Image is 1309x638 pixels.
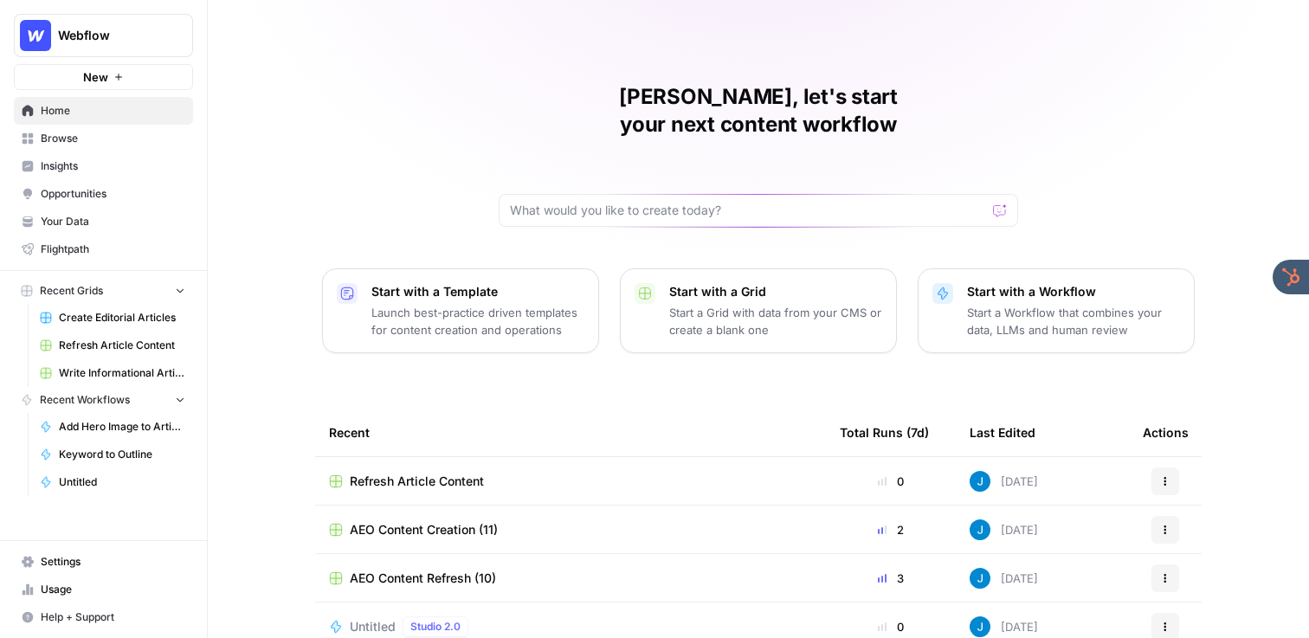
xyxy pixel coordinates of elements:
span: Refresh Article Content [59,338,185,353]
span: Add Hero Image to Article [59,419,185,435]
button: New [14,64,193,90]
a: Insights [14,152,193,180]
button: Recent Workflows [14,387,193,413]
div: Recent [329,409,812,456]
img: z620ml7ie90s7uun3xptce9f0frp [970,471,990,492]
div: 0 [840,473,942,490]
div: [DATE] [970,519,1038,540]
a: AEO Content Refresh (10) [329,570,812,587]
p: Start a Workflow that combines your data, LLMs and human review [967,304,1180,338]
img: Webflow Logo [20,20,51,51]
a: Create Editorial Articles [32,304,193,332]
span: Flightpath [41,242,185,257]
p: Start a Grid with data from your CMS or create a blank one [669,304,882,338]
a: Home [14,97,193,125]
button: Start with a GridStart a Grid with data from your CMS or create a blank one [620,268,897,353]
button: Help + Support [14,603,193,631]
p: Start with a Grid [669,283,882,300]
div: Last Edited [970,409,1035,456]
a: AEO Content Creation (11) [329,521,812,538]
div: 0 [840,618,942,635]
a: Refresh Article Content [329,473,812,490]
a: Keyword to Outline [32,441,193,468]
span: Studio 2.0 [410,619,461,635]
span: Recent Workflows [40,392,130,408]
span: AEO Content Creation (11) [350,521,498,538]
div: [DATE] [970,616,1038,637]
span: Browse [41,131,185,146]
a: Settings [14,548,193,576]
span: AEO Content Refresh (10) [350,570,496,587]
div: Actions [1143,409,1189,456]
button: Recent Grids [14,278,193,304]
span: Settings [41,554,185,570]
a: Write Informational Article [32,359,193,387]
span: Write Informational Article [59,365,185,381]
h1: [PERSON_NAME], let's start your next content workflow [499,83,1018,139]
a: Untitled [32,468,193,496]
span: Home [41,103,185,119]
span: Opportunities [41,186,185,202]
span: New [83,68,108,86]
button: Start with a TemplateLaunch best-practice driven templates for content creation and operations [322,268,599,353]
img: z620ml7ie90s7uun3xptce9f0frp [970,568,990,589]
div: [DATE] [970,471,1038,492]
input: What would you like to create today? [510,202,986,219]
a: Flightpath [14,235,193,263]
div: 3 [840,570,942,587]
span: Refresh Article Content [350,473,484,490]
a: Add Hero Image to Article [32,413,193,441]
span: Untitled [350,618,396,635]
div: Total Runs (7d) [840,409,929,456]
span: Usage [41,582,185,597]
button: Start with a WorkflowStart a Workflow that combines your data, LLMs and human review [918,268,1195,353]
span: Insights [41,158,185,174]
p: Start with a Template [371,283,584,300]
div: [DATE] [970,568,1038,589]
a: Usage [14,576,193,603]
span: Recent Grids [40,283,103,299]
span: Create Editorial Articles [59,310,185,325]
a: UntitledStudio 2.0 [329,616,812,637]
span: Your Data [41,214,185,229]
span: Webflow [58,27,163,44]
img: z620ml7ie90s7uun3xptce9f0frp [970,519,990,540]
p: Launch best-practice driven templates for content creation and operations [371,304,584,338]
span: Help + Support [41,609,185,625]
p: Start with a Workflow [967,283,1180,300]
img: z620ml7ie90s7uun3xptce9f0frp [970,616,990,637]
span: Keyword to Outline [59,447,185,462]
button: Workspace: Webflow [14,14,193,57]
div: 2 [840,521,942,538]
a: Your Data [14,208,193,235]
a: Browse [14,125,193,152]
a: Opportunities [14,180,193,208]
a: Refresh Article Content [32,332,193,359]
span: Untitled [59,474,185,490]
